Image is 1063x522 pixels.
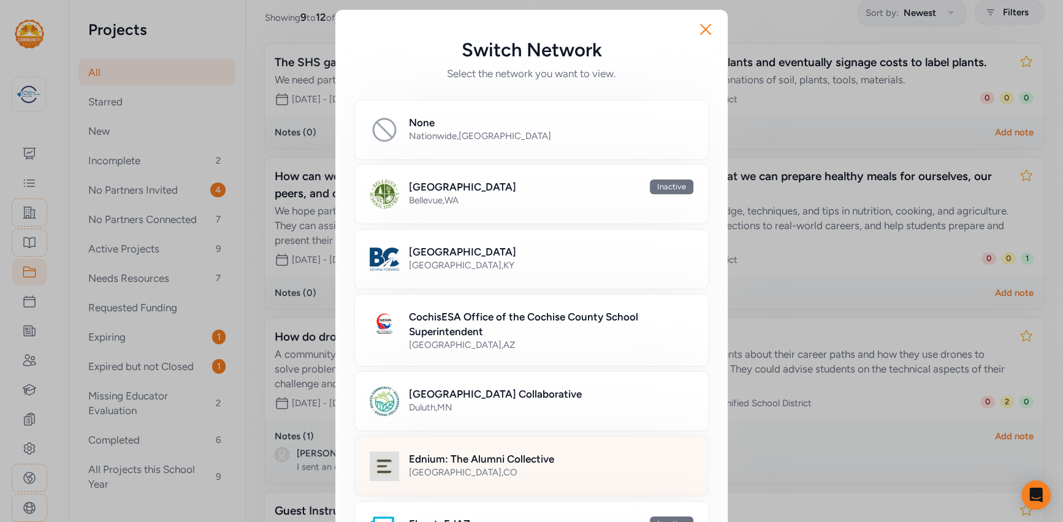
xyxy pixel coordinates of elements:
div: [GEOGRAPHIC_DATA] , KY [409,259,693,271]
div: [GEOGRAPHIC_DATA] , AZ [409,339,693,351]
span: Select the network you want to view. [355,66,708,81]
h5: Switch Network [355,39,708,61]
h2: Ednium: The Alumni Collective [409,452,554,466]
div: Bellevue , WA [409,194,693,206]
img: Logo [370,452,399,481]
h2: None [409,115,435,130]
img: Logo [370,309,399,339]
img: Logo [370,180,399,209]
div: Duluth , MN [409,401,693,414]
h2: [GEOGRAPHIC_DATA] Collaborative [409,387,582,401]
div: Nationwide , [GEOGRAPHIC_DATA] [409,130,693,142]
h2: CochisESA Office of the Cochise County School Superintendent [409,309,693,339]
h2: [GEOGRAPHIC_DATA] [409,180,516,194]
div: Inactive [650,180,693,194]
img: Logo [370,387,399,416]
img: Logo [370,244,399,274]
div: [GEOGRAPHIC_DATA] , CO [409,466,693,478]
div: Open Intercom Messenger [1021,480,1051,510]
h2: [GEOGRAPHIC_DATA] [409,244,516,259]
